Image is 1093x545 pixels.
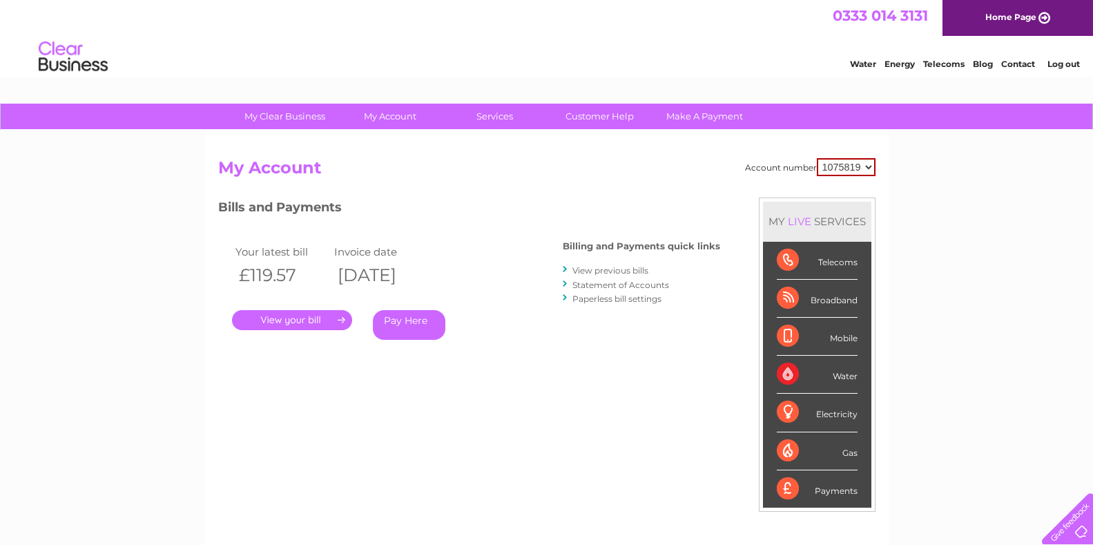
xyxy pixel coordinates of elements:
[763,202,871,241] div: MY SERVICES
[648,104,762,129] a: Make A Payment
[833,7,928,24] a: 0333 014 3131
[777,432,858,470] div: Gas
[572,294,661,304] a: Paperless bill settings
[1047,59,1080,69] a: Log out
[221,8,873,67] div: Clear Business is a trading name of Verastar Limited (registered in [GEOGRAPHIC_DATA] No. 3667643...
[777,394,858,432] div: Electricity
[777,280,858,318] div: Broadband
[38,36,108,78] img: logo.png
[563,241,720,251] h4: Billing and Payments quick links
[745,158,876,176] div: Account number
[331,261,430,289] th: [DATE]
[232,310,352,330] a: .
[333,104,447,129] a: My Account
[923,59,965,69] a: Telecoms
[228,104,342,129] a: My Clear Business
[232,242,331,261] td: Your latest bill
[777,356,858,394] div: Water
[438,104,552,129] a: Services
[973,59,993,69] a: Blog
[218,198,720,222] h3: Bills and Payments
[884,59,915,69] a: Energy
[572,280,669,290] a: Statement of Accounts
[785,215,814,228] div: LIVE
[777,318,858,356] div: Mobile
[1001,59,1035,69] a: Contact
[373,310,445,340] a: Pay Here
[218,158,876,184] h2: My Account
[850,59,876,69] a: Water
[572,265,648,276] a: View previous bills
[232,261,331,289] th: £119.57
[777,242,858,280] div: Telecoms
[543,104,657,129] a: Customer Help
[331,242,430,261] td: Invoice date
[777,470,858,508] div: Payments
